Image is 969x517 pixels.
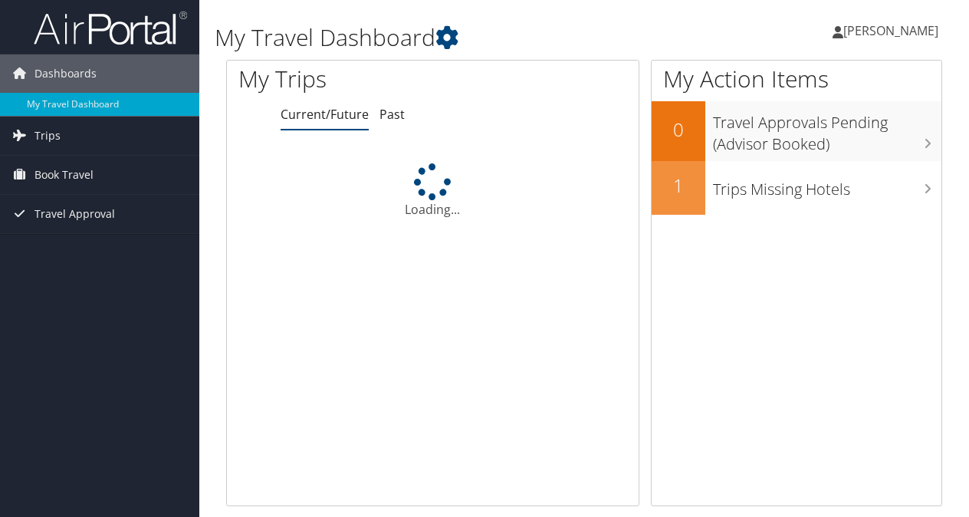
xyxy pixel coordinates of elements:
[379,106,405,123] a: Past
[713,104,941,155] h3: Travel Approvals Pending (Advisor Booked)
[652,101,941,160] a: 0Travel Approvals Pending (Advisor Booked)
[843,22,938,39] span: [PERSON_NAME]
[652,161,941,215] a: 1Trips Missing Hotels
[227,163,639,219] div: Loading...
[34,195,115,233] span: Travel Approval
[215,21,708,54] h1: My Travel Dashboard
[34,117,61,155] span: Trips
[652,63,941,95] h1: My Action Items
[833,8,954,54] a: [PERSON_NAME]
[652,117,705,143] h2: 0
[34,54,97,93] span: Dashboards
[238,63,455,95] h1: My Trips
[34,10,187,46] img: airportal-logo.png
[34,156,94,194] span: Book Travel
[281,106,369,123] a: Current/Future
[713,171,941,200] h3: Trips Missing Hotels
[652,173,705,199] h2: 1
